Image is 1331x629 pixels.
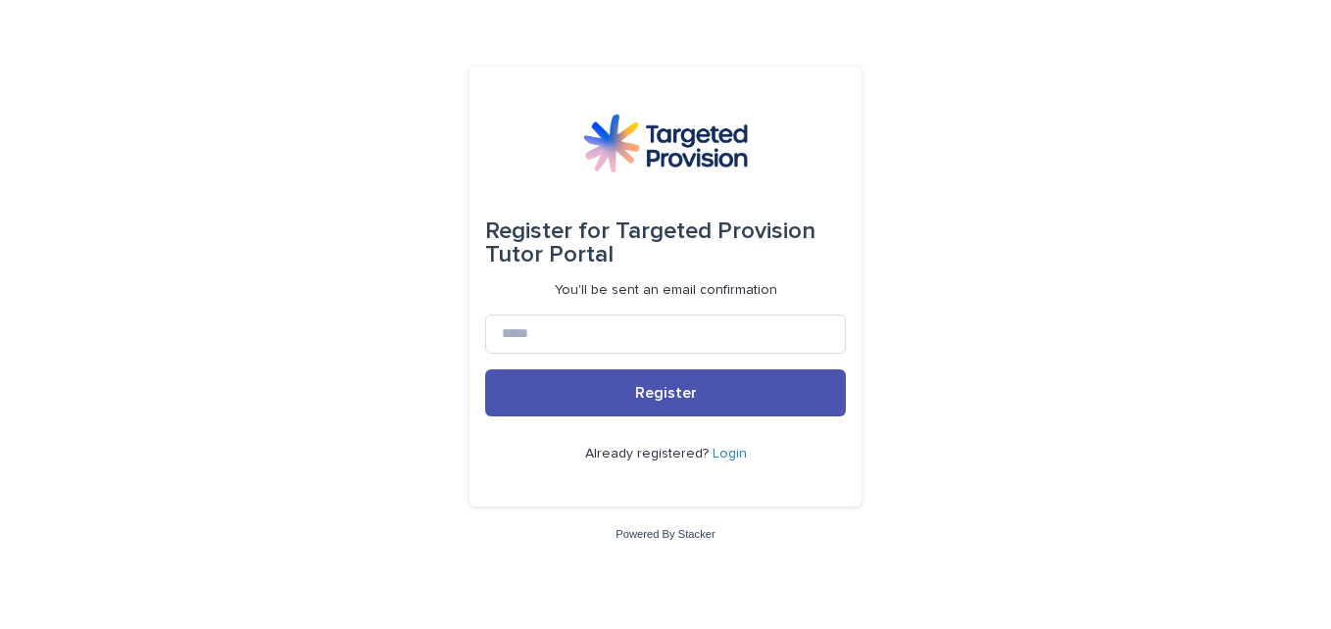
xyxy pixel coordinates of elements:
img: M5nRWzHhSzIhMunXDL62 [583,114,748,172]
div: Targeted Provision Tutor Portal [485,204,846,282]
span: Register [635,385,697,401]
span: Register for [485,219,610,243]
a: Powered By Stacker [616,528,715,540]
p: You'll be sent an email confirmation [555,282,777,299]
span: Already registered? [585,447,713,460]
a: Login [713,447,747,460]
button: Register [485,369,846,416]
